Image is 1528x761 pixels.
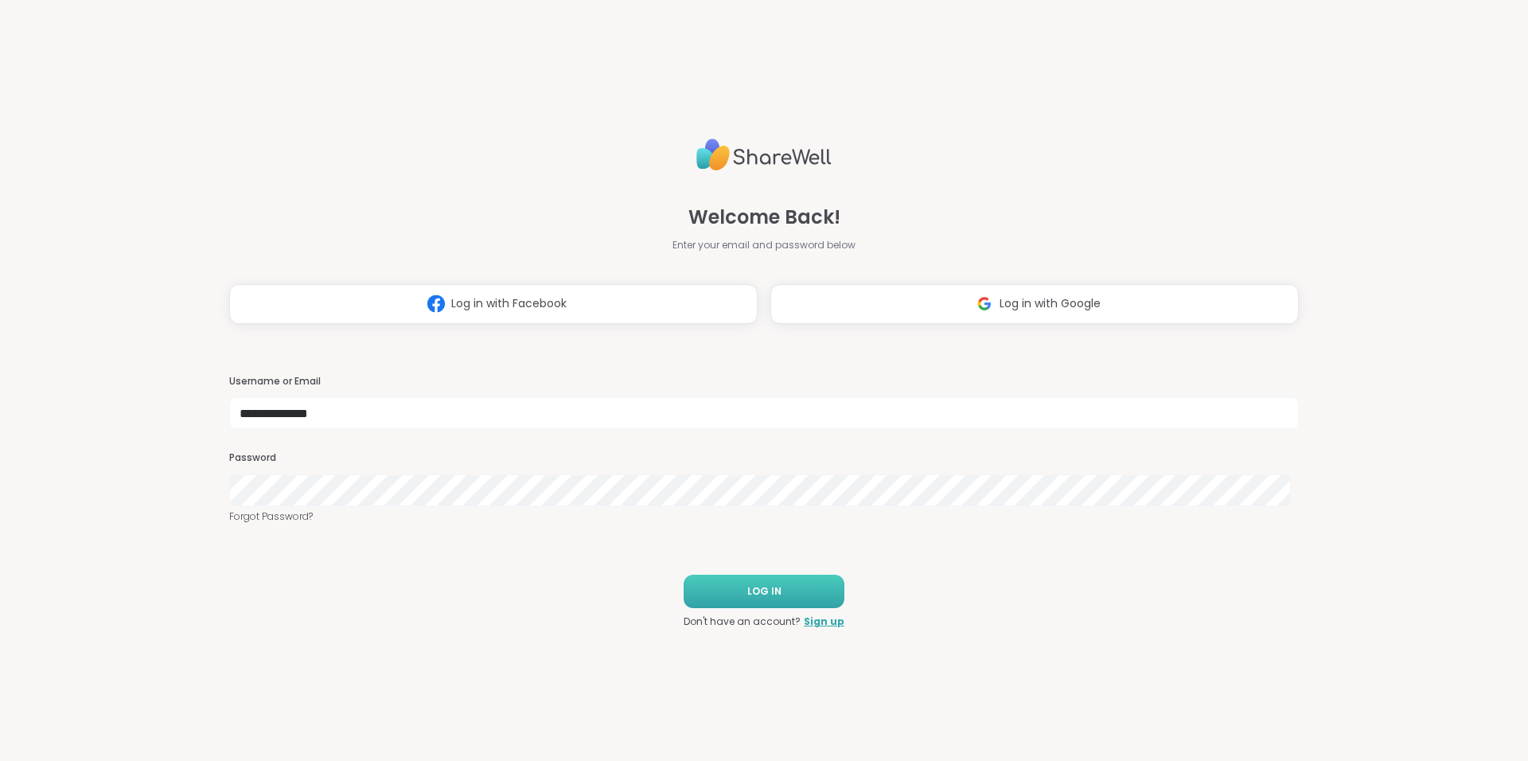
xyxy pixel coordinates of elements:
span: LOG IN [747,584,782,599]
h3: Username or Email [229,375,1299,388]
img: ShareWell Logo [696,132,832,178]
h3: Password [229,451,1299,465]
a: Forgot Password? [229,509,1299,524]
span: Log in with Facebook [451,295,567,312]
img: ShareWell Logomark [421,289,451,318]
img: ShareWell Logomark [969,289,1000,318]
span: Welcome Back! [688,203,840,232]
a: Sign up [804,615,844,629]
span: Enter your email and password below [672,238,856,252]
button: Log in with Google [770,284,1299,324]
button: Log in with Facebook [229,284,758,324]
span: Log in with Google [1000,295,1101,312]
button: LOG IN [684,575,844,608]
span: Don't have an account? [684,615,801,629]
